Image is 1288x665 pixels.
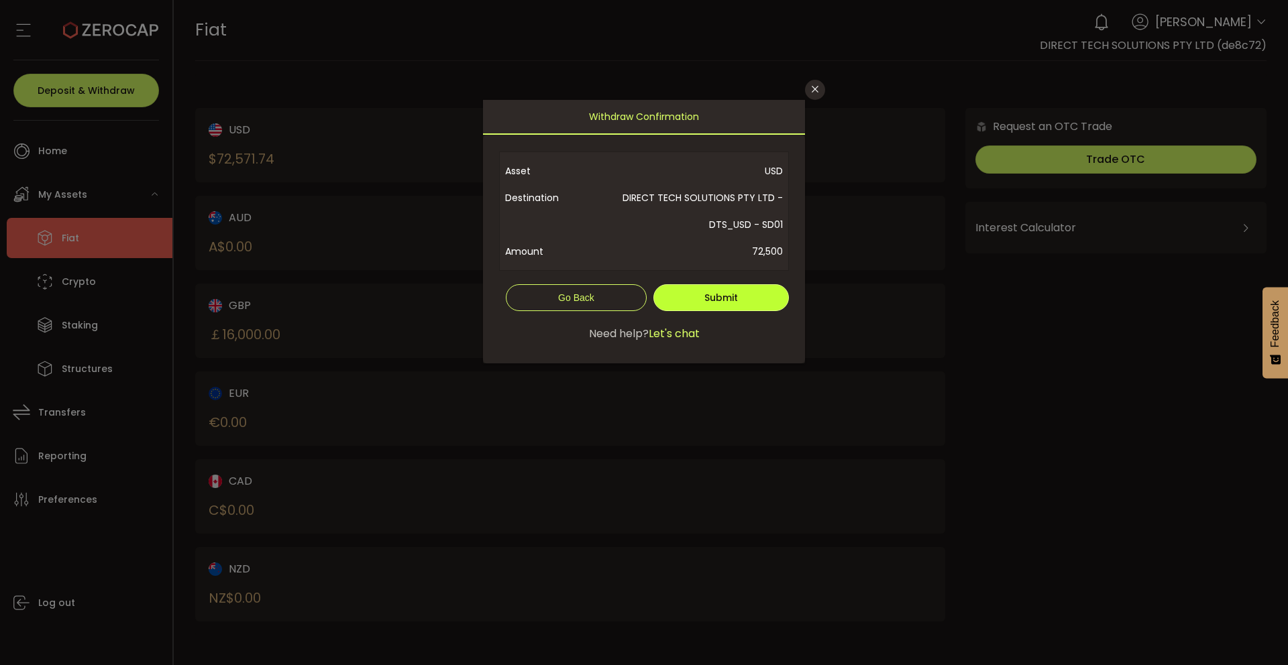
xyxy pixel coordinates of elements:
[1263,287,1288,378] button: Feedback - Show survey
[805,80,825,100] button: Close
[558,292,594,303] span: Go Back
[649,326,700,342] span: Let's chat
[506,284,647,311] button: Go Back
[589,100,699,133] span: Withdraw Confirmation
[1269,300,1281,347] span: Feedback
[505,158,590,184] span: Asset
[704,291,738,304] span: Submit
[483,100,805,363] div: dialog
[505,238,590,265] span: Amount
[505,184,590,238] span: Destination
[590,238,783,265] span: 72,500
[653,284,789,311] button: Submit
[1221,601,1288,665] iframe: Chat Widget
[590,184,783,238] span: DIRECT TECH SOLUTIONS PTY LTD - DTS_USD - SD01
[589,326,649,342] span: Need help?
[590,158,783,184] span: USD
